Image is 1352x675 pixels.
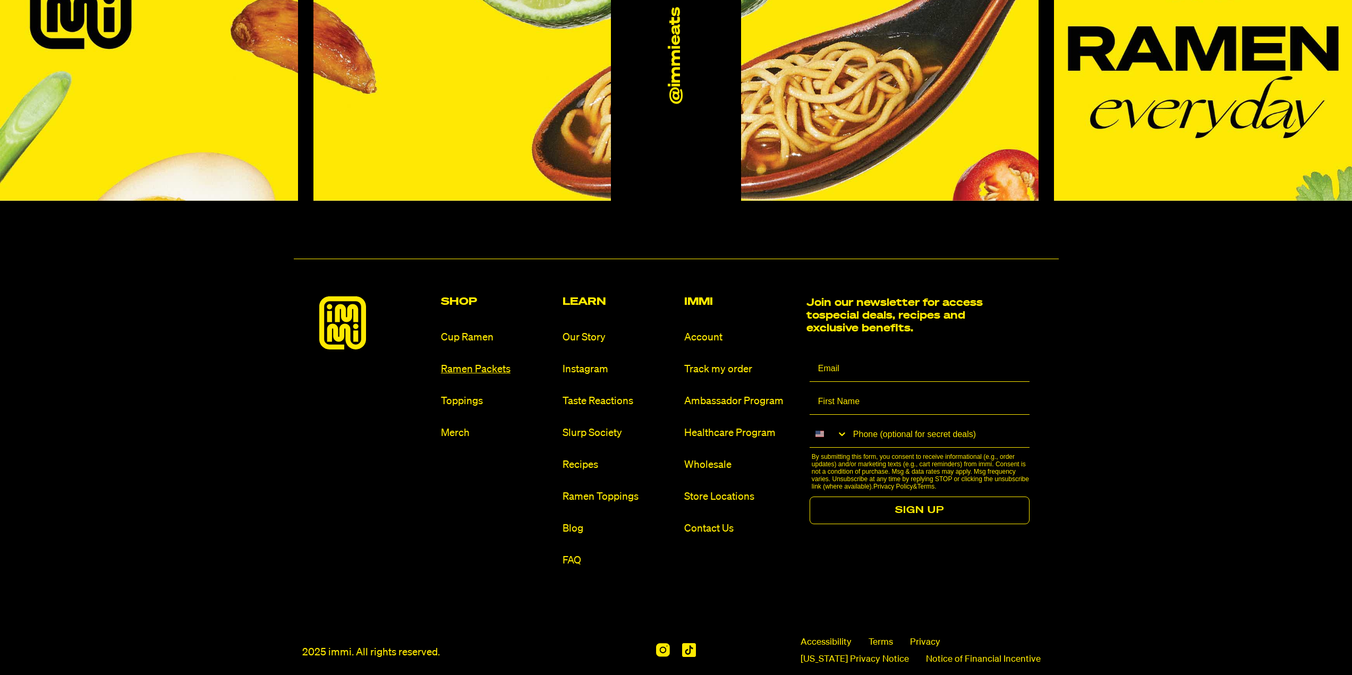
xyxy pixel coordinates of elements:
[684,362,797,377] a: Track my order
[869,636,893,649] a: Terms
[873,483,913,490] a: Privacy Policy
[441,296,554,307] h2: Shop
[319,296,366,349] img: immieats
[684,490,797,504] a: Store Locations
[684,394,797,408] a: Ambassador Program
[563,296,676,307] h2: Learn
[302,645,440,660] p: 2025 immi. All rights reserved.
[910,636,940,649] a: Privacy
[806,296,990,335] h2: Join our newsletter for access to special deals, recipes and exclusive benefits.
[563,522,676,536] a: Blog
[848,421,1030,447] input: Phone (optional for secret deals)
[656,643,669,657] img: Instagram
[801,653,909,666] a: [US_STATE] Privacy Notice
[563,458,676,472] a: Recipes
[815,430,824,438] img: United States
[441,330,554,345] a: Cup Ramen
[801,636,852,649] span: Accessibility
[812,453,1033,490] p: By submitting this form, you consent to receive informational (e.g., order updates) and/or market...
[810,421,848,447] button: Search Countries
[684,330,797,345] a: Account
[684,426,797,440] a: Healthcare Program
[441,394,554,408] a: Toppings
[684,458,797,472] a: Wholesale
[563,490,676,504] a: Ramen Toppings
[926,653,1041,666] a: Notice of Financial Incentive
[563,330,676,345] a: Our Story
[441,362,554,377] a: Ramen Packets
[563,426,676,440] a: Slurp Society
[563,394,676,408] a: Taste Reactions
[563,553,676,568] a: FAQ
[917,483,935,490] a: Terms
[5,626,112,670] iframe: Marketing Popup
[563,362,676,377] a: Instagram
[810,388,1030,415] input: First Name
[684,522,797,536] a: Contact Us
[441,426,554,440] a: Merch
[810,355,1030,382] input: Email
[682,643,696,657] img: Tiktok
[667,5,685,104] a: @immieats
[810,497,1030,524] button: SIGN UP
[684,296,797,307] h2: Immi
